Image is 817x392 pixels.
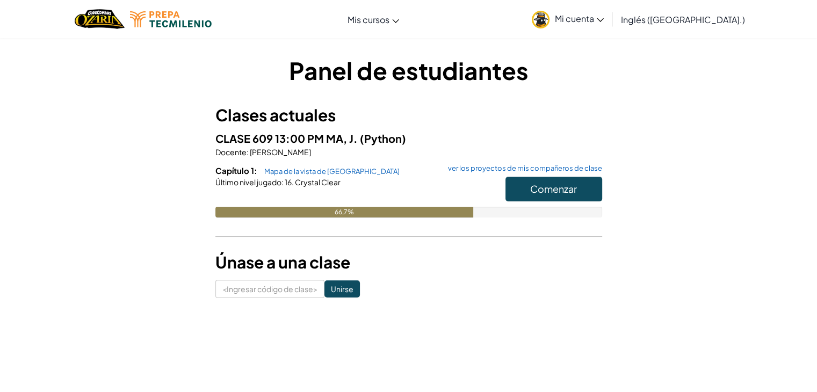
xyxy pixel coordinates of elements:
[75,8,125,30] a: Logotipo de Ozaria de CodeCombat
[247,147,249,157] font: :
[295,177,341,187] font: Crystal Clear
[215,252,350,272] font: Únase a una clase
[530,183,577,195] font: Comenzar
[215,147,247,157] font: Docente
[448,164,602,172] font: ver los proyectos de mis compañeros de clase
[215,280,324,298] input: <Ingresar código de clase>
[360,132,406,145] font: (Python)
[555,13,594,24] font: Mi cuenta
[335,208,354,216] font: 66,7%
[285,177,294,187] font: 16.
[621,14,745,25] font: Inglés ([GEOGRAPHIC_DATA].)
[526,2,609,36] a: Mi cuenta
[342,5,404,34] a: Mis cursos
[250,147,311,157] font: [PERSON_NAME]
[281,177,284,187] font: :
[348,14,389,25] font: Mis cursos
[289,55,529,85] font: Panel de estudiantes
[505,177,602,201] button: Comenzar
[264,167,400,176] font: Mapa de la vista de [GEOGRAPHIC_DATA]
[215,105,336,125] font: Clases actuales
[75,8,125,30] img: Hogar
[215,132,358,145] font: CLASE 609 13:00 PM MA, J.
[616,5,750,34] a: Inglés ([GEOGRAPHIC_DATA].)
[215,177,281,187] font: Último nivel jugado
[532,11,550,28] img: avatar
[324,280,360,297] input: Unirse
[130,11,212,27] img: Logotipo de Tecmilenio
[215,165,257,176] font: Capítulo 1:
